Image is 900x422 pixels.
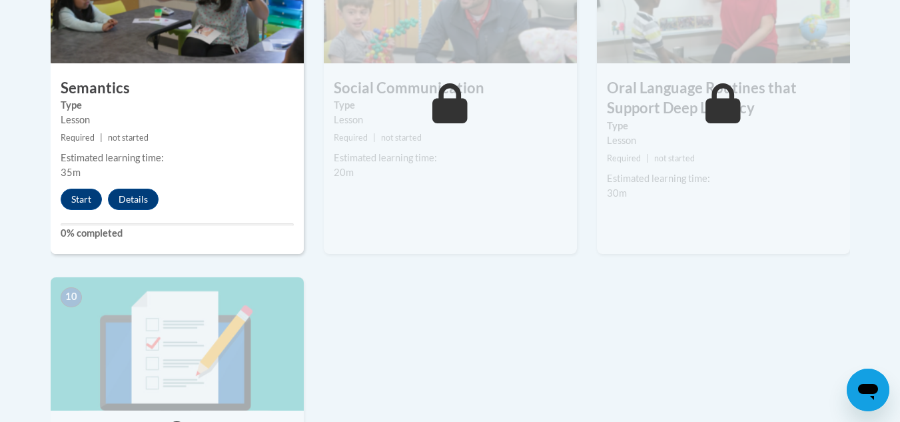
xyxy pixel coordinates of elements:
div: Lesson [607,133,840,148]
span: 35m [61,167,81,178]
div: Lesson [334,113,567,127]
img: Course Image [51,277,304,411]
iframe: Button to launch messaging window [847,369,889,411]
span: Required [607,153,641,163]
span: 20m [334,167,354,178]
h3: Semantics [51,78,304,99]
div: Estimated learning time: [607,171,840,186]
button: Details [108,189,159,210]
div: Lesson [61,113,294,127]
div: Estimated learning time: [334,151,567,165]
h3: Oral Language Routines that Support Deep Literacy [597,78,850,119]
label: 0% completed [61,226,294,241]
div: Estimated learning time: [61,151,294,165]
span: | [100,133,103,143]
span: not started [654,153,695,163]
h3: Social Communication [324,78,577,99]
label: Type [334,98,567,113]
button: Start [61,189,102,210]
label: Type [607,119,840,133]
span: | [646,153,649,163]
span: 30m [607,187,627,199]
span: not started [381,133,422,143]
span: Required [334,133,368,143]
span: not started [108,133,149,143]
span: Required [61,133,95,143]
label: Type [61,98,294,113]
span: | [373,133,376,143]
span: 10 [61,287,82,307]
